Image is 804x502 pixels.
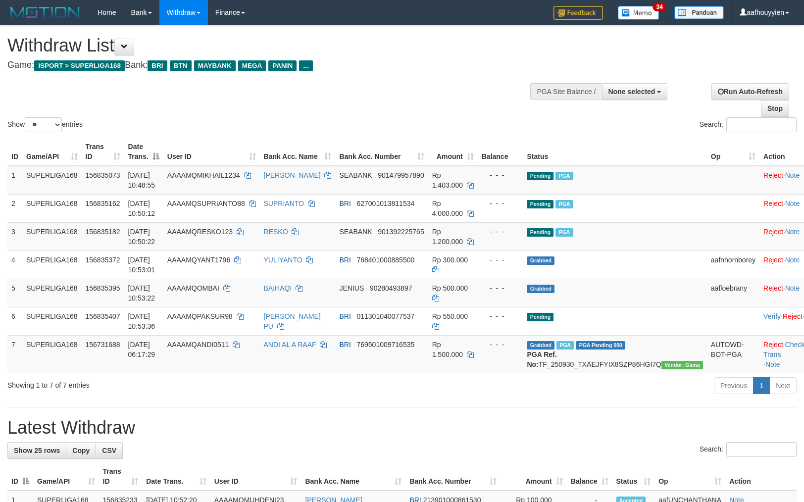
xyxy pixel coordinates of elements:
[700,442,797,457] label: Search:
[482,199,519,208] div: - - -
[763,312,781,320] a: Verify
[170,60,192,71] span: BTN
[86,228,120,236] span: 156835182
[167,256,230,264] span: AAAAMQYANT1796
[714,377,754,394] a: Previous
[264,171,321,179] a: [PERSON_NAME]
[523,138,706,166] th: Status
[22,251,82,279] td: SUPERLIGA168
[7,307,22,335] td: 6
[765,360,780,368] a: Note
[7,194,22,222] td: 2
[432,200,463,217] span: Rp 4.000.000
[356,256,414,264] span: Copy 768401000885500 to clipboard
[22,194,82,222] td: SUPERLIGA168
[7,60,526,70] h4: Game: Bank:
[356,312,414,320] span: Copy 011301040077537 to clipboard
[432,312,468,320] span: Rp 550.000
[339,341,351,349] span: BRI
[128,312,155,330] span: [DATE] 10:53:36
[763,171,783,179] a: Reject
[339,284,364,292] span: JENIUS
[167,341,229,349] span: AAAAMQANDI0511
[482,311,519,321] div: - - -
[33,462,99,491] th: Game/API: activate to sort column ascending
[370,284,412,292] span: Copy 90280493897 to clipboard
[482,227,519,237] div: - - -
[128,171,155,189] span: [DATE] 10:48:55
[167,284,219,292] span: AAAAMQOMBAI
[482,340,519,350] div: - - -
[769,377,797,394] a: Next
[82,138,124,166] th: Trans ID: activate to sort column ascending
[707,279,759,307] td: aafloebrany
[763,341,783,349] a: Reject
[268,60,297,71] span: PANIN
[7,5,83,20] img: MOTION_logo.png
[194,60,236,71] span: MAYBANK
[7,279,22,307] td: 5
[72,447,90,454] span: Copy
[356,200,414,207] span: Copy 627001013811534 to clipboard
[725,462,797,491] th: Action
[7,117,83,132] label: Show entries
[22,222,82,251] td: SUPERLIGA168
[260,138,336,166] th: Bank Acc. Name: activate to sort column ascending
[674,6,724,19] img: panduan.png
[482,255,519,265] div: - - -
[700,117,797,132] label: Search:
[432,341,463,358] span: Rp 1.500.000
[264,341,316,349] a: ANDI AL A RAAF
[530,83,602,100] div: PGA Site Balance /
[482,170,519,180] div: - - -
[339,200,351,207] span: BRI
[785,284,800,292] a: Note
[264,284,292,292] a: BAIHAQI
[707,335,759,373] td: AUTOWD-BOT-PGA
[142,462,210,491] th: Date Trans.: activate to sort column ascending
[86,200,120,207] span: 156835162
[7,376,328,390] div: Showing 1 to 7 of 7 entries
[501,462,566,491] th: Amount: activate to sort column ascending
[264,228,288,236] a: RESKO
[7,36,526,55] h1: Withdraw List
[124,138,163,166] th: Date Trans.: activate to sort column descending
[128,341,155,358] span: [DATE] 06:17:29
[34,60,125,71] span: ISPORT > SUPERLIGA168
[553,6,603,20] img: Feedback.jpg
[128,284,155,302] span: [DATE] 10:53:22
[335,138,428,166] th: Bank Acc. Number: activate to sort column ascending
[22,335,82,373] td: SUPERLIGA168
[167,228,233,236] span: AAAAMQRESKO123
[264,200,304,207] a: SUPRIANTO
[785,171,800,179] a: Note
[7,462,33,491] th: ID: activate to sort column descending
[102,447,116,454] span: CSV
[86,284,120,292] span: 156835395
[527,285,554,293] span: Grabbed
[432,256,468,264] span: Rp 300.000
[555,200,573,208] span: Marked by aafsengchandara
[128,256,155,274] span: [DATE] 10:53:01
[555,172,573,180] span: Marked by aafsengchandara
[148,60,167,71] span: BRI
[523,335,706,373] td: TF_250930_TXAEJFYIX8SZP86HGI7Q
[527,351,556,368] b: PGA Ref. No:
[264,312,321,330] a: [PERSON_NAME] PU
[238,60,266,71] span: MEGA
[653,2,666,11] span: 34
[527,313,553,321] span: Pending
[22,166,82,195] td: SUPERLIGA168
[99,462,143,491] th: Trans ID: activate to sort column ascending
[66,442,96,459] a: Copy
[785,256,800,264] a: Note
[785,228,800,236] a: Note
[264,256,302,264] a: YULIYANTO
[86,341,120,349] span: 156731688
[163,138,260,166] th: User ID: activate to sort column ascending
[86,256,120,264] span: 156835372
[654,462,725,491] th: Op: activate to sort column ascending
[785,200,800,207] a: Note
[7,251,22,279] td: 4
[22,279,82,307] td: SUPERLIGA168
